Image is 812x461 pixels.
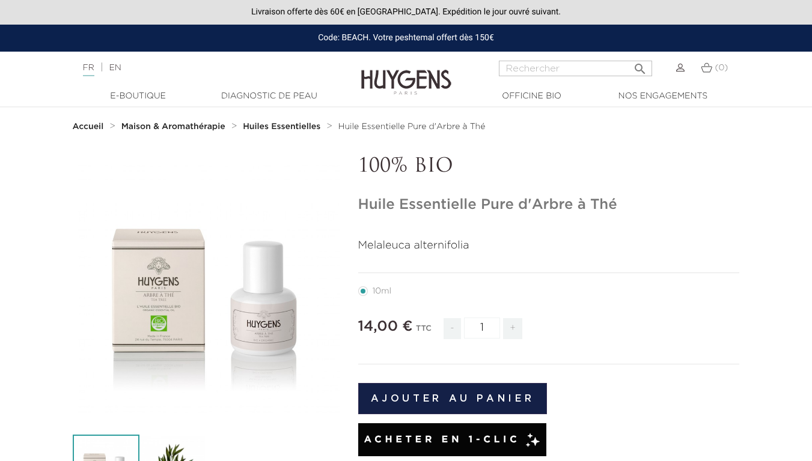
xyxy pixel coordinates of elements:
button:  [629,57,651,73]
strong: Huiles Essentielles [243,122,320,131]
label: 10ml [358,286,406,296]
i:  [633,58,647,73]
a: Officine Bio [472,90,592,103]
span: (0) [715,64,728,72]
a: Huiles Essentielles [243,122,323,131]
input: Quantité [464,318,500,339]
a: Maison & Aromathérapie [121,122,228,131]
h1: Huile Essentielle Pure d'Arbre à Thé [358,196,740,214]
span: + [503,318,522,339]
a: Diagnostic de peau [209,90,329,103]
div: TTC [416,316,432,348]
strong: Maison & Aromathérapie [121,122,225,131]
span: Huile Essentielle Pure d'Arbre à Thé [338,122,486,131]
a: Accueil [73,122,106,131]
a: EN [109,64,121,72]
img: Huygens [361,50,451,97]
span: 14,00 € [358,319,413,334]
span: - [444,318,460,339]
p: Melaleuca alternifolia [358,238,740,254]
button: Ajouter au panier [358,383,548,414]
a: Nos engagements [603,90,723,103]
a: E-Boutique [78,90,198,103]
div: | [77,61,329,75]
a: FR [83,64,94,76]
a: Huile Essentielle Pure d'Arbre à Thé [338,122,486,131]
p: 100% BIO [358,155,740,178]
strong: Accueil [73,122,104,131]
input: Rechercher [499,61,652,76]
